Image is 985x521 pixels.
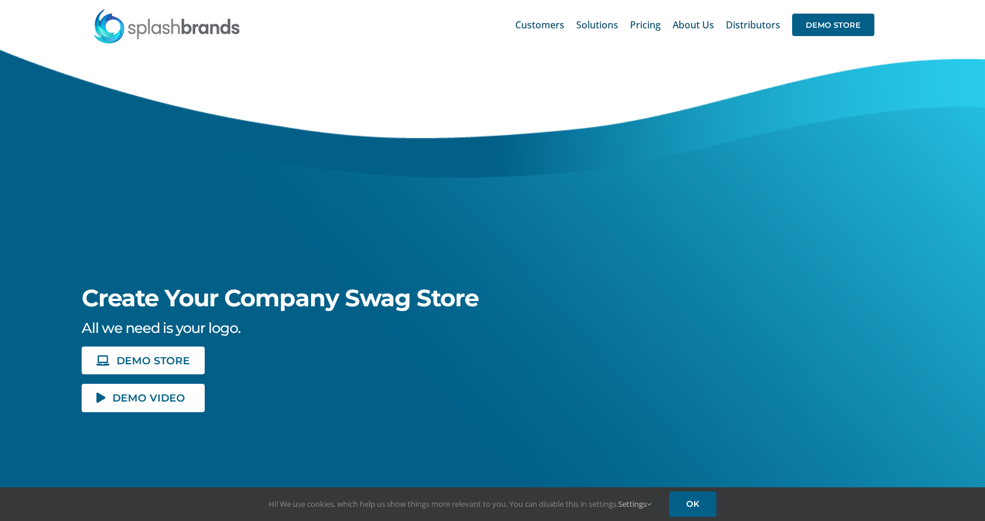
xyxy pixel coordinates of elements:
img: SplashBrands.com Logo [93,8,241,44]
span: DEMO STORE [117,355,190,365]
span: Pricing [630,20,661,30]
span: All we need is your logo. [82,319,240,336]
span: Create Your Company Swag Store [82,283,479,312]
a: Pricing [630,6,661,44]
a: DEMO STORE [792,6,874,44]
nav: Main Menu [515,6,874,44]
a: Customers [515,6,564,44]
span: Hi! We use cookies, which help us show things more relevant to you. You can disable this in setti... [269,499,651,509]
span: Distributors [726,20,780,30]
a: Settings [618,499,651,509]
span: Customers [515,20,564,30]
a: OK [669,491,716,517]
a: DEMO STORE [82,347,205,374]
span: Solutions [576,20,618,30]
a: Distributors [726,6,780,44]
span: About Us [673,20,714,30]
span: DEMO STORE [792,14,874,36]
span: DEMO VIDEO [112,393,185,403]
